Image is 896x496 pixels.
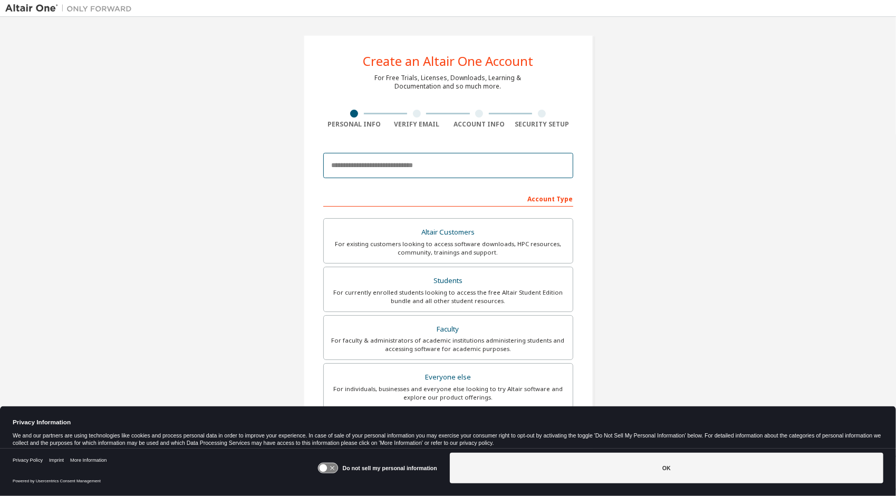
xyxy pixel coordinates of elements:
div: Security Setup [510,120,573,129]
img: Altair One [5,3,137,14]
div: Personal Info [323,120,386,129]
div: Faculty [330,322,566,337]
div: Verify Email [386,120,448,129]
div: For existing customers looking to access software downloads, HPC resources, community, trainings ... [330,240,566,257]
div: Account Type [323,190,573,207]
div: Students [330,274,566,288]
div: Altair Customers [330,225,566,240]
div: For Free Trials, Licenses, Downloads, Learning & Documentation and so much more. [375,74,522,91]
div: Account Info [448,120,511,129]
div: Create an Altair One Account [363,55,533,67]
div: Everyone else [330,370,566,385]
div: For faculty & administrators of academic institutions administering students and accessing softwa... [330,336,566,353]
div: For currently enrolled students looking to access the free Altair Student Edition bundle and all ... [330,288,566,305]
div: For individuals, businesses and everyone else looking to try Altair software and explore our prod... [330,385,566,402]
